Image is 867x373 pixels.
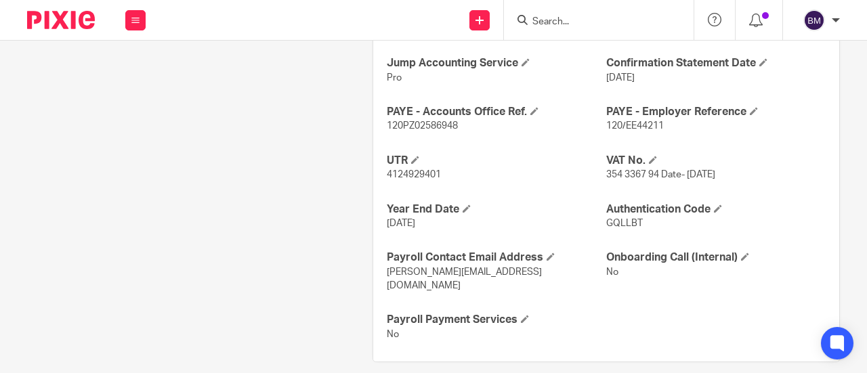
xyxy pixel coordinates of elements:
h4: Payroll Contact Email Address [387,250,606,265]
h4: PAYE - Accounts Office Ref. [387,105,606,119]
span: 120/EE44211 [606,121,664,131]
span: No [387,330,399,339]
span: No [606,267,618,277]
span: 4124929401 [387,170,441,179]
span: 120PZ02586948 [387,121,458,131]
h4: Onboarding Call (Internal) [606,250,826,265]
h4: UTR [387,154,606,168]
h4: Payroll Payment Services [387,313,606,327]
span: 354 3367 94 Date- [DATE] [606,170,715,179]
span: [DATE] [387,219,415,228]
span: Pro [387,73,402,83]
h4: Confirmation Statement Date [606,56,826,70]
h4: VAT No. [606,154,826,168]
h4: Year End Date [387,202,606,217]
img: Pixie [27,11,95,29]
h4: Authentication Code [606,202,826,217]
img: svg%3E [803,9,825,31]
h4: PAYE - Employer Reference [606,105,826,119]
h4: Jump Accounting Service [387,56,606,70]
span: [PERSON_NAME][EMAIL_ADDRESS][DOMAIN_NAME] [387,267,542,290]
span: GQLLBT [606,219,643,228]
input: Search [531,16,653,28]
span: [DATE] [606,73,635,83]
